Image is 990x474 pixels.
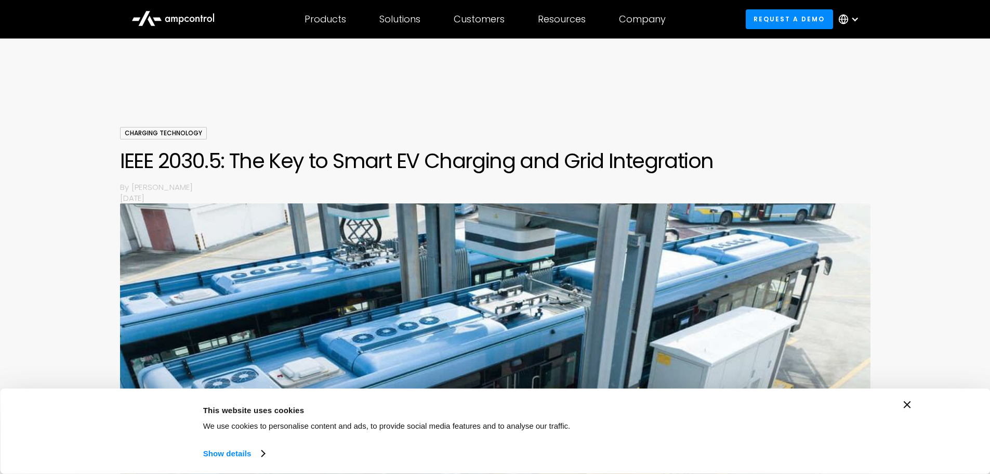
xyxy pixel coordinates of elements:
p: By [120,182,131,193]
div: Charging Technology [120,127,207,139]
a: Show details [203,446,265,462]
a: Request a demo [746,9,833,29]
div: Solutions [379,14,420,25]
div: Products [305,14,346,25]
div: Company [619,14,666,25]
button: Okay [736,401,885,431]
div: Customers [454,14,505,25]
h1: IEEE 2030.5: The Key to Smart EV Charging and Grid Integration [120,148,870,173]
button: Close banner [904,401,911,408]
div: This website uses cookies [203,404,712,416]
p: [PERSON_NAME] [131,182,870,193]
span: We use cookies to personalise content and ads, to provide social media features and to analyse ou... [203,421,571,430]
div: Resources [538,14,586,25]
p: [DATE] [120,193,870,203]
